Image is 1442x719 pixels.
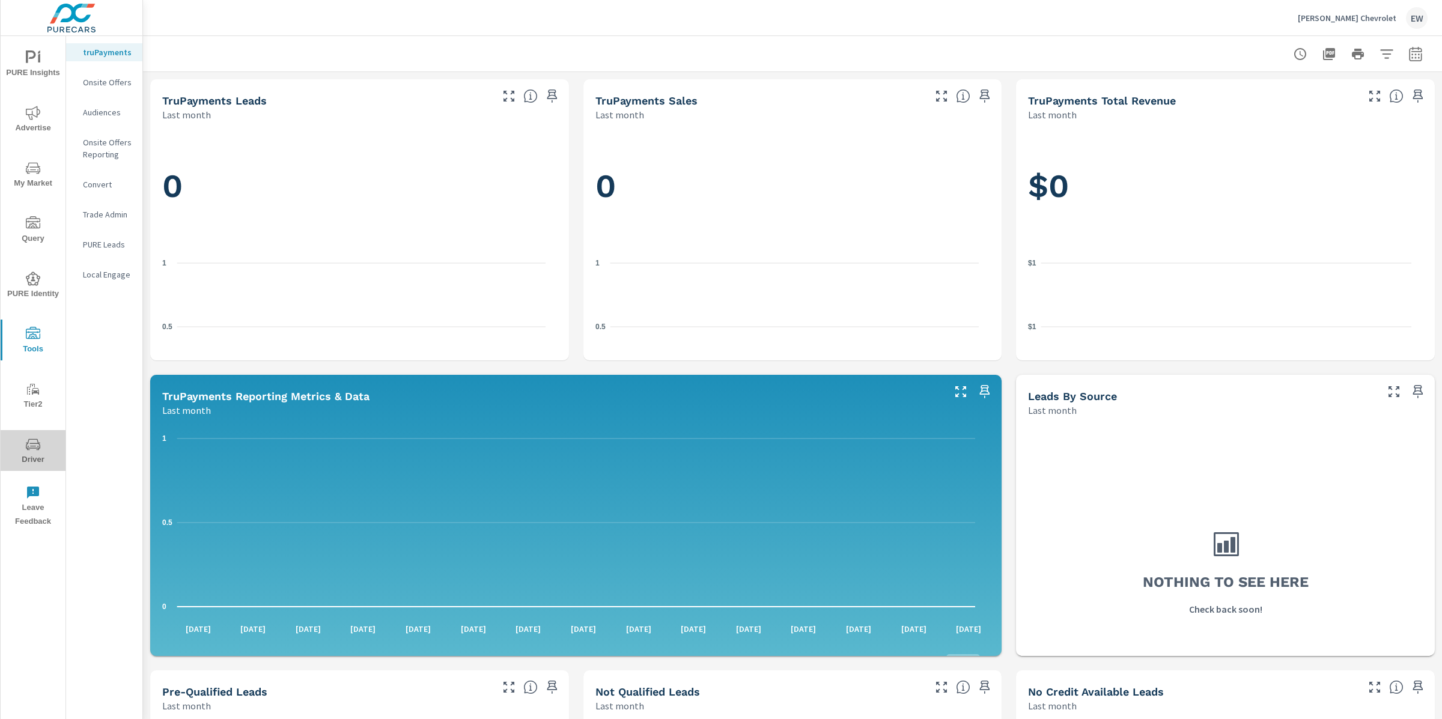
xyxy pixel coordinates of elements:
p: Last month [162,403,211,417]
button: "Export Report to PDF" [1317,42,1341,66]
text: 1 [595,258,600,267]
span: Driver [4,437,62,467]
text: $1 [1028,258,1036,267]
p: [DATE] [838,623,880,635]
p: Trade Admin [83,208,133,220]
button: Select Date Range [1404,42,1428,66]
div: nav menu [1,36,65,533]
p: [DATE] [948,623,990,635]
span: Save this to your personalized report [975,382,994,401]
button: Make Fullscreen [951,382,970,401]
text: 1 [162,434,166,443]
p: [DATE] [507,623,549,635]
div: EW [1406,7,1428,29]
button: Print Report [1346,42,1370,66]
h1: 0 [162,166,557,207]
p: Last month [1028,403,1077,417]
span: A lead that has been submitted but has not gone through the credit application process. [1389,680,1404,694]
span: Advertise [4,106,62,135]
text: 0 [162,602,166,611]
p: Last month [595,108,644,122]
button: Apply Filters [1375,42,1399,66]
button: Make Fullscreen [1384,382,1404,401]
span: Total revenue from sales matched to a truPayments lead. [Source: This data is sourced from the de... [1389,89,1404,103]
span: Save this to your personalized report [1408,382,1428,401]
div: Trade Admin [66,205,142,223]
h5: truPayments Leads [162,94,267,107]
p: PURE Leads [83,238,133,250]
span: Query [4,216,62,246]
div: Onsite Offers [66,73,142,91]
text: 0.5 [595,322,606,330]
h5: truPayments Sales [595,94,698,107]
p: Last month [1028,699,1077,713]
text: $1 [1028,322,1036,330]
text: 1 [162,258,166,267]
text: 0.5 [162,518,172,527]
p: [DATE] [342,623,384,635]
div: truPayments [66,43,142,61]
h3: Nothing to see here [1143,572,1309,592]
p: Local Engage [83,268,133,281]
div: Local Engage [66,265,142,284]
h5: Not Qualified Leads [595,685,700,698]
p: [DATE] [672,623,714,635]
p: Onsite Offers Reporting [83,136,133,160]
p: [DATE] [452,623,494,635]
span: The number of truPayments leads. [523,89,538,103]
h5: Leads By Source [1028,390,1117,402]
p: [DATE] [893,623,935,635]
h1: $0 [1028,166,1423,207]
span: Leave Feedback [4,485,62,529]
h5: No Credit Available Leads [1028,685,1164,698]
div: Convert [66,175,142,193]
p: [DATE] [782,623,824,635]
span: PURE Insights [4,50,62,80]
h5: truPayments Reporting Metrics & Data [162,390,370,402]
div: PURE Leads [66,235,142,253]
button: Make Fullscreen [932,86,951,106]
span: Save this to your personalized report [975,678,994,697]
p: Last month [1028,108,1077,122]
span: PURE Identity [4,272,62,301]
button: Make Fullscreen [1365,86,1384,106]
p: [DATE] [232,623,274,635]
p: Check back soon! [1189,602,1262,616]
span: Tools [4,327,62,356]
p: Onsite Offers [83,76,133,88]
span: Tier2 [4,382,62,411]
span: Save this to your personalized report [975,86,994,106]
p: [DATE] [562,623,604,635]
div: Onsite Offers Reporting [66,133,142,163]
span: A basic review has been done and approved the credit worthiness of the lead by the configured cre... [523,680,538,694]
button: Make Fullscreen [499,86,519,106]
span: Save this to your personalized report [1408,86,1428,106]
p: [DATE] [397,623,439,635]
span: Save this to your personalized report [543,678,562,697]
button: Make Fullscreen [932,678,951,697]
span: A basic review has been done and has not approved the credit worthiness of the lead by the config... [956,680,970,694]
p: Last month [595,699,644,713]
p: [DATE] [177,623,219,635]
p: Audiences [83,106,133,118]
span: My Market [4,161,62,190]
p: Last month [162,699,211,713]
p: [DATE] [618,623,660,635]
p: [DATE] [287,623,329,635]
div: Audiences [66,103,142,121]
p: Last month [162,108,211,122]
p: [PERSON_NAME] Chevrolet [1298,13,1396,23]
button: Make Fullscreen [499,678,519,697]
p: Convert [83,178,133,190]
text: 0.5 [162,322,172,330]
p: [DATE] [728,623,770,635]
span: Number of sales matched to a truPayments lead. [Source: This data is sourced from the dealer's DM... [956,89,970,103]
span: Save this to your personalized report [543,86,562,106]
h5: truPayments Total Revenue [1028,94,1176,107]
span: Save this to your personalized report [1408,678,1428,697]
h1: 0 [595,166,990,207]
h5: Pre-Qualified Leads [162,685,267,698]
p: truPayments [83,46,133,58]
button: Make Fullscreen [1365,678,1384,697]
